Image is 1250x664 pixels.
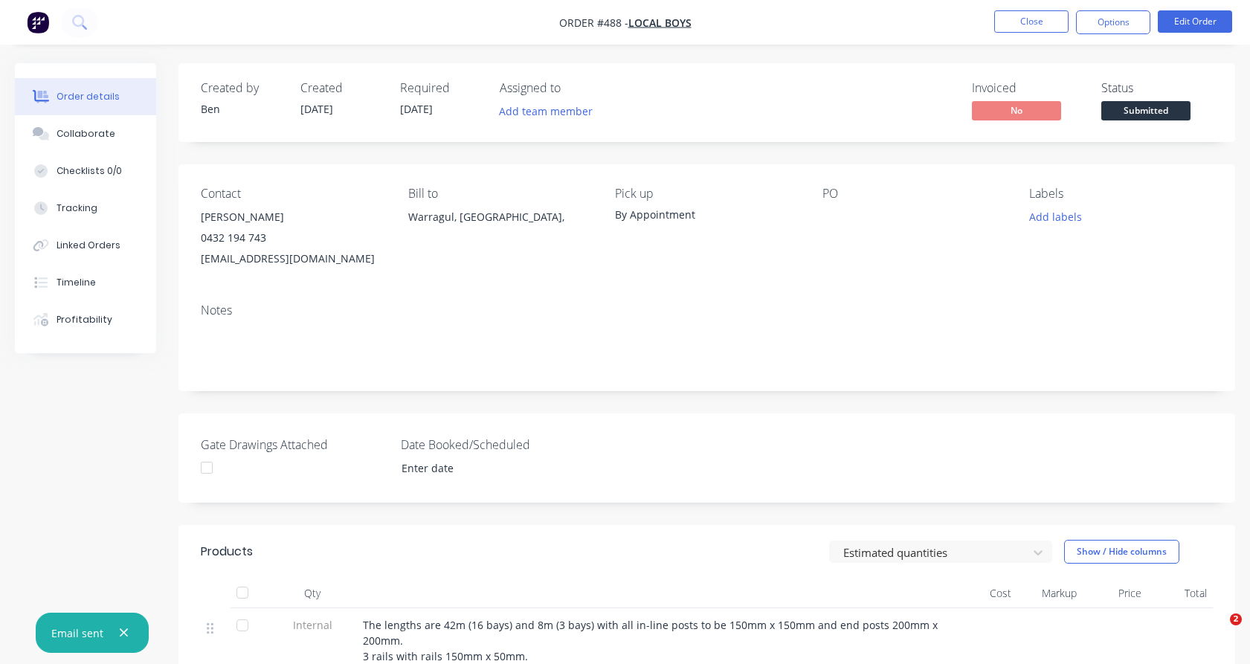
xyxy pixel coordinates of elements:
div: Warragul, [GEOGRAPHIC_DATA], [408,207,592,228]
div: Contact [201,187,384,201]
span: [DATE] [400,102,433,116]
button: Profitability [15,301,156,338]
div: Markup [1017,578,1083,608]
button: Close [994,10,1069,33]
div: Products [201,543,253,561]
div: 0432 194 743 [201,228,384,248]
button: Add labels [1021,207,1089,227]
div: Price [1083,578,1148,608]
span: 2 [1230,613,1242,625]
div: Checklists 0/0 [57,164,122,178]
a: Local Boys [628,16,692,30]
div: Notes [201,303,1213,318]
button: Add team member [492,101,601,121]
span: [DATE] [300,102,333,116]
div: Cost [952,578,1017,608]
div: Labels [1029,187,1213,201]
div: Status [1101,81,1213,95]
button: Tracking [15,190,156,227]
img: Factory [27,11,49,33]
span: Order #488 - [559,16,628,30]
button: Timeline [15,264,156,301]
button: Options [1076,10,1150,34]
button: Collaborate [15,115,156,152]
div: Email sent [51,625,103,641]
div: Invoiced [972,81,1083,95]
div: Total [1147,578,1213,608]
span: Internal [274,617,351,633]
div: Required [400,81,482,95]
div: [PERSON_NAME] [201,207,384,228]
div: By Appointment [615,207,799,222]
button: Linked Orders [15,227,156,264]
div: PO [822,187,1006,201]
div: Order details [57,90,120,103]
button: Add team member [500,101,601,121]
iframe: Intercom live chat [1199,613,1235,649]
div: Qty [268,578,357,608]
div: Assigned to [500,81,648,95]
div: Profitability [57,313,112,326]
div: Warragul, [GEOGRAPHIC_DATA], [408,207,592,254]
span: Submitted [1101,101,1191,120]
div: Created [300,81,382,95]
span: No [972,101,1061,120]
div: [EMAIL_ADDRESS][DOMAIN_NAME] [201,248,384,269]
button: Order details [15,78,156,115]
div: Bill to [408,187,592,201]
div: Linked Orders [57,239,120,252]
div: Timeline [57,276,96,289]
button: Submitted [1101,101,1191,123]
div: Ben [201,101,283,117]
button: Show / Hide columns [1064,540,1179,564]
div: Tracking [57,202,97,215]
input: Enter date [391,457,576,480]
label: Date Booked/Scheduled [401,436,587,454]
div: Created by [201,81,283,95]
button: Edit Order [1158,10,1232,33]
div: Pick up [615,187,799,201]
button: Checklists 0/0 [15,152,156,190]
div: Collaborate [57,127,115,141]
div: [PERSON_NAME]0432 194 743[EMAIL_ADDRESS][DOMAIN_NAME] [201,207,384,269]
label: Gate Drawings Attached [201,436,387,454]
